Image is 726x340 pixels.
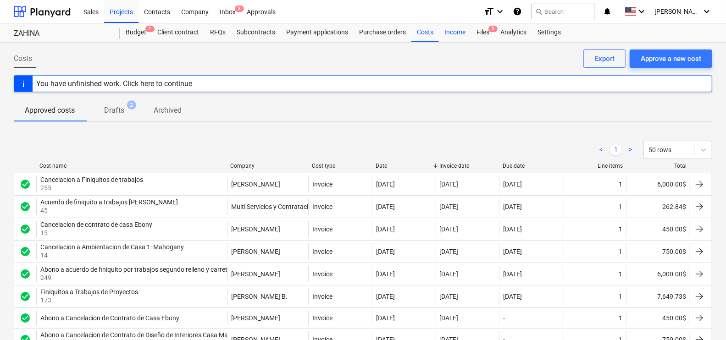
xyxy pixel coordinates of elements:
[376,181,395,188] div: [DATE]
[625,144,636,155] a: Next page
[595,53,615,65] div: Export
[281,23,354,42] a: Payment applications
[610,144,621,155] a: Page 1 is your current page
[513,6,522,17] i: Knowledge base
[471,23,495,42] a: Files3
[440,203,459,210] div: [DATE]
[503,203,522,210] div: [DATE]
[312,270,333,278] div: Invoice
[641,53,701,65] div: Approve a new cost
[630,49,712,68] button: Approve a new cost
[619,314,622,322] div: 1
[619,225,622,233] div: 1
[440,248,459,255] div: [DATE]
[312,248,333,255] div: Invoice
[503,181,522,188] div: [DATE]
[231,314,280,322] div: [PERSON_NAME]
[20,269,31,280] div: Invoice was approved
[440,270,459,278] div: [DATE]
[36,79,192,88] div: You have unfinished work. Click here to continue
[532,23,566,42] a: Settings
[312,225,333,233] div: Invoice
[439,163,496,169] div: Invoice date
[39,163,223,169] div: Cost name
[312,203,333,210] div: Invoice
[20,291,31,302] div: Invoice was approved
[235,5,244,12] span: 3
[376,314,395,322] div: [DATE]
[626,221,690,237] div: 450.00$
[231,203,392,210] div: Multi Servicios y Contrataciones [PERSON_NAME] R, S.A.
[40,288,138,296] div: Finiquitos a Trabajos de Proyectos
[40,266,240,273] div: Abono a acuerdo de finiquito por trabajos segundo relleno y carreteras
[20,291,31,302] span: check_circle
[376,293,395,300] div: [DATE]
[40,243,184,251] div: Cancelacion a Ambientacion de Casa 1: Mahogany
[630,163,687,169] div: Total
[231,181,280,188] div: [PERSON_NAME]
[483,6,494,17] i: format_size
[654,8,700,15] span: [PERSON_NAME]
[495,23,532,42] a: Analytics
[376,225,395,233] div: [DATE]
[40,228,154,237] p: 15
[40,296,140,305] p: 173
[231,225,280,233] div: [PERSON_NAME]
[503,163,560,169] div: Due date
[20,179,31,190] div: Invoice was approved
[439,23,471,42] div: Income
[231,23,281,42] div: Subcontracts
[440,293,459,300] div: [DATE]
[596,144,607,155] a: Previous page
[152,23,205,42] div: Client contract
[20,201,31,212] div: Invoice was approved
[120,23,152,42] div: Budget
[40,251,186,260] p: 14
[231,293,288,300] div: [PERSON_NAME] B.
[626,311,690,325] div: 450.00$
[230,163,305,169] div: Company
[312,314,333,322] div: Invoice
[145,26,155,32] span: 1
[626,288,690,305] div: 7,649.73$
[626,266,690,282] div: 6,000.00$
[20,224,31,235] div: Invoice was approved
[440,314,459,322] div: [DATE]
[20,224,31,235] span: check_circle
[312,181,333,188] div: Invoice
[20,201,31,212] span: check_circle
[40,198,178,206] div: Acuerdo de finiquito a trabajos [PERSON_NAME]
[354,23,411,42] a: Purchase orders
[104,105,124,116] p: Drafts
[20,313,31,324] span: check_circle
[40,314,179,322] div: Abono a Cancelacion de Contrato de Casa Ebony
[619,293,622,300] div: 1
[619,270,622,278] div: 1
[503,248,522,255] div: [DATE]
[503,293,522,300] div: [DATE]
[40,176,143,183] div: Cancelacion a Finiquitos de trabajos
[40,206,180,215] p: 45
[440,181,459,188] div: [DATE]
[40,331,248,339] div: Abono a Cancelacion de Contrato de Diseño de Interiores Casa Mahogani
[494,6,505,17] i: keyboard_arrow_down
[701,6,712,17] i: keyboard_arrow_down
[603,6,612,17] i: notifications
[205,23,231,42] div: RFQs
[488,26,498,32] span: 3
[626,176,690,192] div: 6,000.00$
[20,246,31,257] span: check_circle
[535,8,543,15] span: search
[20,179,31,190] span: check_circle
[40,221,152,228] div: Cancelacion de contrato de casa Ebony
[411,23,439,42] div: Costs
[376,203,395,210] div: [DATE]
[619,203,622,210] div: 1
[376,270,395,278] div: [DATE]
[20,269,31,280] span: check_circle
[312,163,368,169] div: Cost type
